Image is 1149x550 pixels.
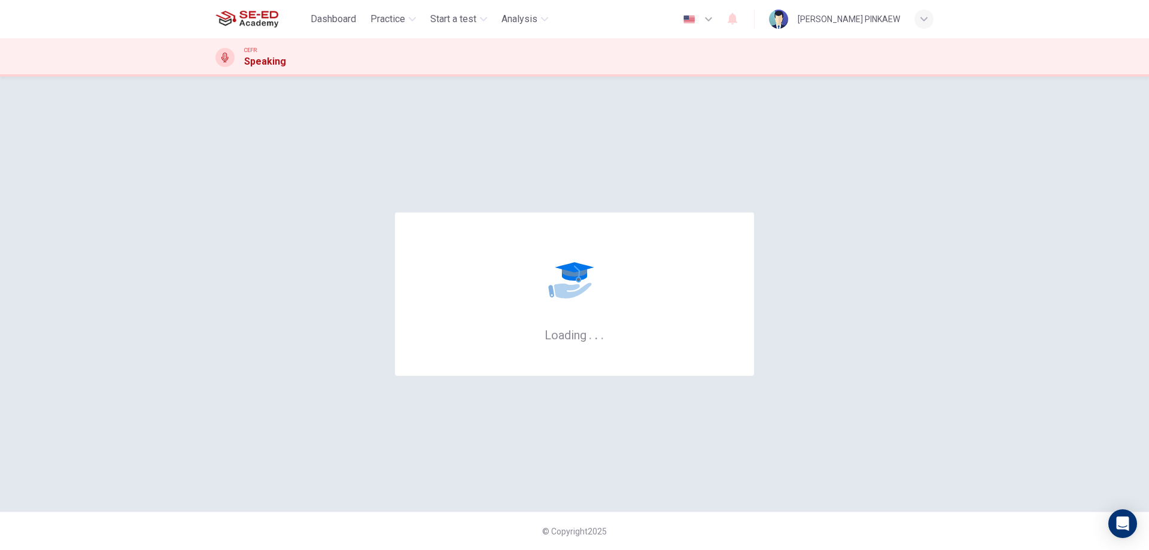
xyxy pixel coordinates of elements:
[497,8,553,30] button: Analysis
[594,324,598,344] h6: .
[306,8,361,30] button: Dashboard
[430,12,476,26] span: Start a test
[215,7,306,31] a: SE-ED Academy logo
[769,10,788,29] img: Profile picture
[682,15,697,24] img: en
[311,12,356,26] span: Dashboard
[370,12,405,26] span: Practice
[501,12,537,26] span: Analysis
[244,54,286,69] h1: Speaking
[425,8,492,30] button: Start a test
[600,324,604,344] h6: .
[244,46,257,54] span: CEFR
[542,527,607,536] span: © Copyright 2025
[366,8,421,30] button: Practice
[798,12,900,26] div: [PERSON_NAME] PINKAEW
[215,7,278,31] img: SE-ED Academy logo
[588,324,592,344] h6: .
[1108,509,1137,538] div: Open Intercom Messenger
[545,327,604,342] h6: Loading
